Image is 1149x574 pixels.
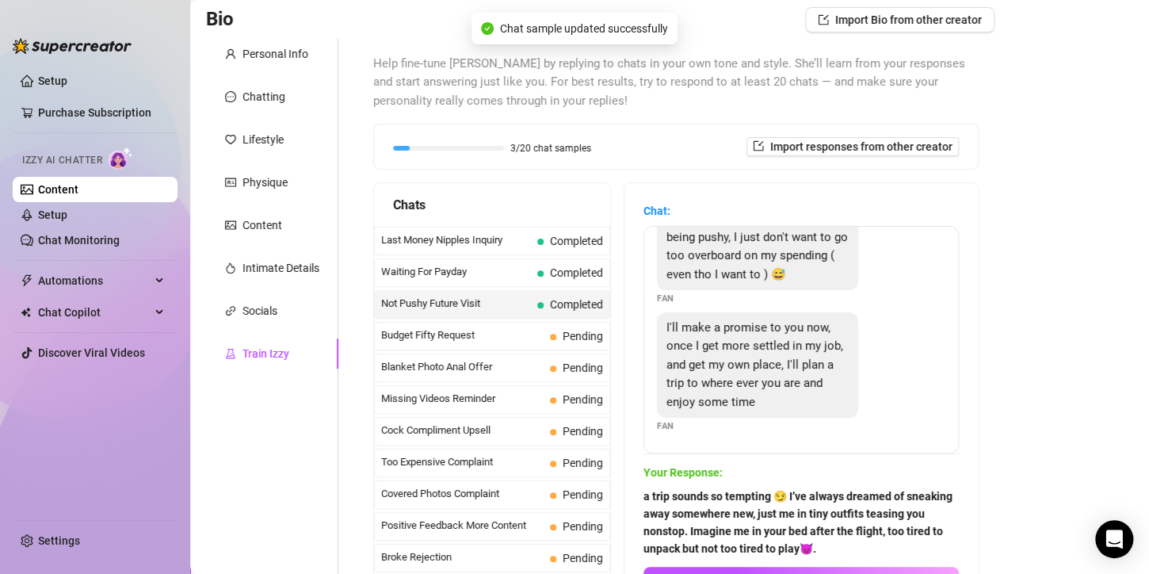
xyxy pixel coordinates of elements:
[481,22,494,35] span: check-circle
[500,20,668,37] span: Chat sample updated successfully
[38,183,78,196] a: Content
[381,359,544,375] span: Blanket Photo Anal Offer
[38,268,151,293] span: Automations
[381,232,531,248] span: Last Money Nipples Inquiry
[563,488,603,501] span: Pending
[38,346,145,359] a: Discover Viral Videos
[22,153,102,168] span: Izzy AI Chatter
[563,330,603,342] span: Pending
[563,520,603,533] span: Pending
[242,131,284,148] div: Lifestyle
[109,147,133,170] img: AI Chatter
[225,262,236,274] span: fire
[38,234,120,247] a: Chat Monitoring
[666,211,848,281] span: No no not at all babee, you aren't being pushy, I just don't want to go too overboard on my spend...
[657,292,674,305] span: Fan
[643,490,952,555] strong: a trip sounds so tempting 😏 I’ve always dreamed of sneaking away somewhere new, just me in tiny o...
[510,143,591,153] span: 3/20 chat samples
[21,274,33,287] span: thunderbolt
[550,298,603,311] span: Completed
[38,106,151,119] a: Purchase Subscription
[563,393,603,406] span: Pending
[242,174,288,191] div: Physique
[835,13,982,26] span: Import Bio from other creator
[381,486,544,502] span: Covered Photos Complaint
[242,88,285,105] div: Chatting
[13,38,132,54] img: logo-BBDzfeDw.svg
[225,220,236,231] span: picture
[21,307,31,318] img: Chat Copilot
[381,549,544,565] span: Broke Rejection
[746,137,959,156] button: Import responses from other creator
[206,7,234,33] h3: Bio
[38,75,67,87] a: Setup
[38,300,151,325] span: Chat Copilot
[373,55,979,111] span: Help fine-tune [PERSON_NAME] by replying to chats in your own tone and style. She’ll learn from y...
[225,305,236,316] span: link
[657,419,674,433] span: Fan
[818,14,829,25] span: import
[563,425,603,438] span: Pending
[381,264,531,280] span: Waiting For Payday
[225,177,236,188] span: idcard
[381,391,544,407] span: Missing Videos Reminder
[550,235,603,247] span: Completed
[666,320,843,409] span: I'll make a promise to you now, once I get more settled in my job, and get my own place, I'll pla...
[225,134,236,145] span: heart
[242,259,319,277] div: Intimate Details
[225,348,236,359] span: experiment
[770,140,952,153] span: Import responses from other creator
[563,362,603,374] span: Pending
[381,454,544,470] span: Too Expensive Complaint
[563,552,603,564] span: Pending
[381,518,544,534] span: Positive Feedback More Content
[643,205,670,217] strong: Chat:
[242,216,282,234] div: Content
[753,140,764,151] span: import
[242,345,289,362] div: Train Izzy
[393,195,426,215] span: Chats
[643,466,723,479] strong: Your Response:
[550,266,603,279] span: Completed
[381,327,544,343] span: Budget Fifty Request
[225,91,236,102] span: message
[805,7,994,33] button: Import Bio from other creator
[225,48,236,59] span: user
[242,45,308,63] div: Personal Info
[242,302,277,320] div: Socials
[38,209,67,221] a: Setup
[381,296,531,312] span: Not Pushy Future Visit
[38,534,80,547] a: Settings
[563,457,603,469] span: Pending
[381,423,544,438] span: Cock Compliment Upsell
[1095,520,1133,558] div: Open Intercom Messenger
